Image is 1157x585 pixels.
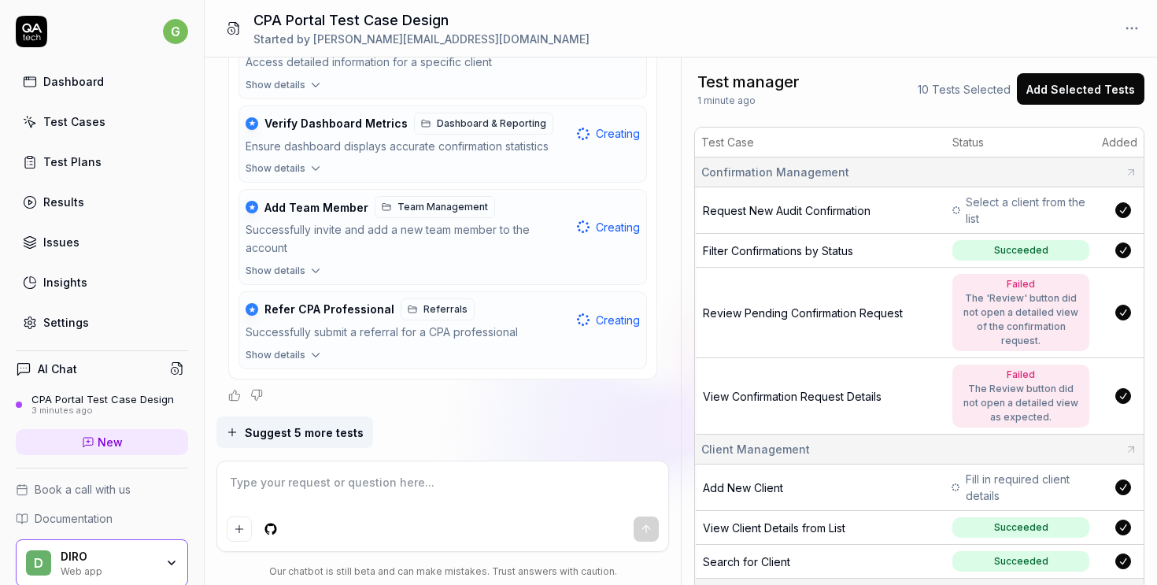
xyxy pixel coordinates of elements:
[703,481,783,494] a: Add New Client
[16,393,188,417] a: CPA Portal Test Case Design3 minutes ago
[966,194,1089,227] span: Select a client from the list
[31,393,174,405] div: CPA Portal Test Case Design
[246,324,570,342] div: Successfully submit a referral for a CPA professional
[239,161,645,182] button: Show details
[264,201,368,215] span: Add Team Member
[423,302,468,317] span: Referrals
[313,32,590,46] span: [PERSON_NAME][EMAIL_ADDRESS][DOMAIN_NAME]
[246,303,258,316] div: ★
[437,117,546,131] span: Dashboard & Reporting
[246,161,305,176] span: Show details
[697,94,756,108] span: 1 minute ago
[239,348,645,368] button: Show details
[216,565,669,579] div: Our chatbot is still beta and can make mistakes. Trust answers with caution.
[26,550,51,576] span: D
[43,113,105,130] div: Test Cases
[703,244,853,257] a: Filter Confirmations by Status
[401,298,475,320] a: Referrals
[16,146,188,177] a: Test Plans
[163,19,188,44] span: g
[960,382,1081,424] div: The Review button did not open a detailed view as expected.
[695,128,946,157] th: Test Case
[397,200,488,214] span: Team Management
[966,471,1089,504] span: Fill in required client details
[253,31,590,47] div: Started by
[239,190,645,264] button: ★Add Team MemberTeam ManagementSuccessfully invite and add a new team member to the account Creating
[246,221,570,257] div: Successfully invite and add a new team member to the account
[43,274,87,291] div: Insights
[43,234,79,250] div: Issues
[701,441,810,457] span: Client Management
[43,314,89,331] div: Settings
[246,54,570,72] div: Access detailed information for a specific client
[697,70,800,94] span: Test manager
[43,194,84,210] div: Results
[994,243,1048,257] div: Succeeded
[246,264,305,278] span: Show details
[35,510,113,527] span: Documentation
[43,154,102,170] div: Test Plans
[246,348,305,362] span: Show details
[98,434,123,450] span: New
[16,106,188,137] a: Test Cases
[246,78,305,92] span: Show details
[239,264,645,284] button: Show details
[414,113,553,135] a: Dashboard & Reporting
[16,227,188,257] a: Issues
[994,554,1048,568] div: Succeeded
[16,481,188,498] a: Book a call with us
[61,564,155,576] div: Web app
[246,117,258,130] div: ★
[703,555,790,568] a: Search for Client
[1017,73,1144,105] button: Add Selected Tests
[245,424,364,441] span: Suggest 5 more tests
[264,117,408,131] span: Verify Dashboard Metrics
[596,312,640,328] span: Creating
[227,517,252,542] button: Add attachment
[35,481,131,498] span: Book a call with us
[246,201,258,213] div: ★
[16,307,188,338] a: Settings
[61,550,155,564] div: DIRO
[16,187,188,217] a: Results
[918,81,1011,98] span: 10 Tests Selected
[228,389,241,402] button: Positive feedback
[253,9,590,31] h1: CPA Portal Test Case Design
[375,196,495,218] a: Team Management
[703,521,845,535] a: View Client Details from List
[960,277,1081,291] div: Failed
[43,73,104,90] div: Dashboard
[246,138,570,156] div: Ensure dashboard displays accurate confirmation statistics
[703,390,882,403] a: View Confirmation Request Details
[596,125,640,142] span: Creating
[264,302,394,317] span: Refer CPA Professional
[16,510,188,527] a: Documentation
[239,106,645,162] button: ★Verify Dashboard MetricsDashboard & ReportingEnsure dashboard displays accurate confirmation sta...
[596,219,640,235] span: Creating
[960,368,1081,382] div: Failed
[703,204,871,217] a: Request New Audit Confirmation
[16,267,188,298] a: Insights
[16,66,188,97] a: Dashboard
[31,405,174,417] div: 3 minutes ago
[946,128,1096,157] th: Status
[16,429,188,455] a: New
[250,389,263,402] button: Negative feedback
[701,164,849,180] span: Confirmation Management
[994,520,1048,535] div: Succeeded
[703,306,903,320] a: Review Pending Confirmation Request
[38,361,77,377] h4: AI Chat
[239,78,645,98] button: Show details
[216,417,373,448] button: Suggest 5 more tests
[239,292,645,348] button: ★Refer CPA ProfessionalReferralsSuccessfully submit a referral for a CPA professional Creating
[1096,128,1144,157] th: Added
[960,291,1081,348] div: The 'Review' button did not open a detailed view of the confirmation request.
[163,16,188,47] button: g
